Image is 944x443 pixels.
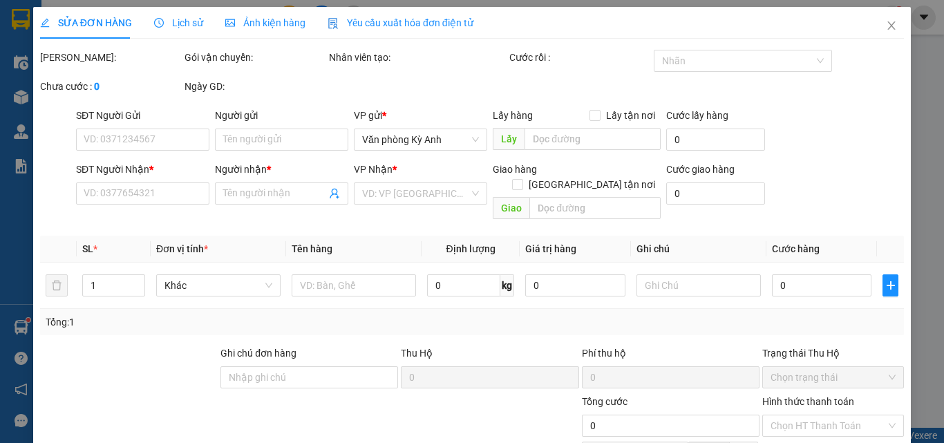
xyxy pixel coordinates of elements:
span: Lịch sử [154,17,203,28]
span: edit [40,18,50,28]
span: picture [225,18,235,28]
label: Cước lấy hàng [666,110,728,121]
div: Phí thu hộ [582,346,759,366]
div: Người gửi [215,108,348,123]
span: Giao [493,197,529,219]
input: Cước giao hàng [666,182,765,205]
div: Cước rồi : [509,50,651,65]
span: Định lượng [446,243,495,254]
span: Chọn trạng thái [771,367,896,388]
span: VP Nhận [354,164,393,175]
span: close [886,20,897,31]
span: Khác [164,275,272,296]
span: Tên hàng [292,243,332,254]
span: Lấy hàng [493,110,533,121]
input: Cước lấy hàng [666,129,765,151]
div: [PERSON_NAME]: [40,50,182,65]
div: Gói vận chuyển: [185,50,326,65]
span: Đơn vị tính [156,243,208,254]
input: VD: Bàn, Ghế [292,274,416,296]
span: Văn phòng Kỳ Anh [362,129,479,150]
div: SĐT Người Nhận [76,162,209,177]
div: Ngày GD: [185,79,326,94]
span: user-add [329,188,340,199]
div: VP gửi [354,108,487,123]
span: Yêu cầu xuất hóa đơn điện tử [328,17,473,28]
span: Thu Hộ [401,348,433,359]
div: Trạng thái Thu Hộ [762,346,904,361]
label: Hình thức thanh toán [762,396,854,407]
label: Ghi chú đơn hàng [220,348,296,359]
input: Dọc đường [525,128,661,150]
span: SL [82,243,93,254]
input: Dọc đường [529,197,661,219]
input: Ghi Chú [636,274,761,296]
div: Nhân viên tạo: [329,50,507,65]
span: Giá trị hàng [525,243,576,254]
label: Cước giao hàng [666,164,735,175]
span: Tổng cước [582,396,627,407]
span: Cước hàng [772,243,820,254]
div: Người nhận [215,162,348,177]
span: SỬA ĐƠN HÀNG [40,17,132,28]
button: Close [872,7,911,46]
span: kg [500,274,514,296]
div: Chưa cước : [40,79,182,94]
button: delete [46,274,68,296]
div: Tổng: 1 [46,314,366,330]
img: icon [328,18,339,29]
span: Ảnh kiện hàng [225,17,305,28]
button: plus [882,274,898,296]
b: 0 [94,81,100,92]
span: Lấy tận nơi [601,108,661,123]
span: plus [883,280,898,291]
th: Ghi chú [631,236,766,263]
span: [GEOGRAPHIC_DATA] tận nơi [523,177,661,192]
input: Ghi chú đơn hàng [220,366,398,388]
div: SĐT Người Gửi [76,108,209,123]
span: clock-circle [154,18,164,28]
span: Lấy [493,128,525,150]
span: Giao hàng [493,164,537,175]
